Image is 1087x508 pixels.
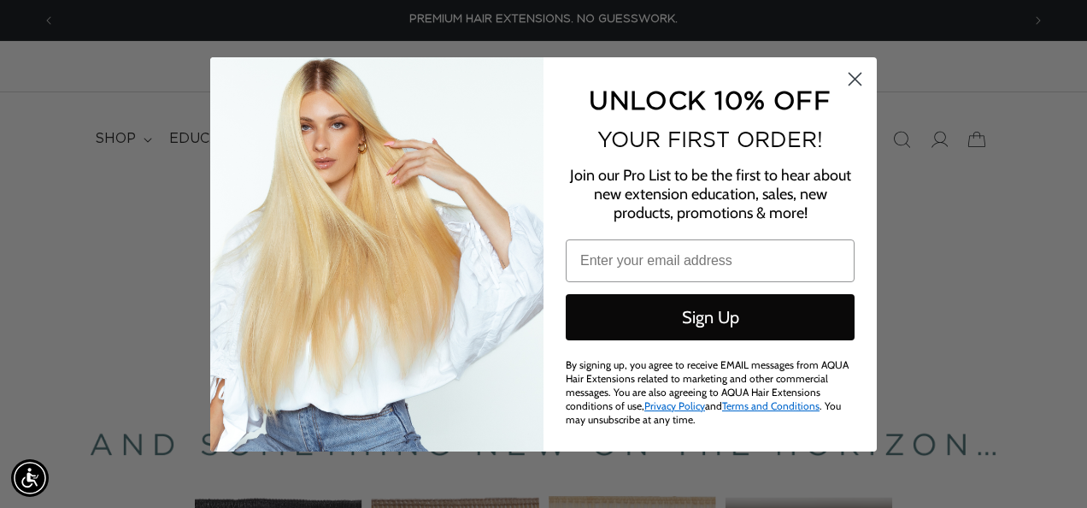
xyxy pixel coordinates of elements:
[11,459,49,497] div: Accessibility Menu
[644,399,705,412] a: Privacy Policy
[597,127,823,151] span: YOUR FIRST ORDER!
[566,239,855,282] input: Enter your email address
[840,64,870,94] button: Close dialog
[722,399,820,412] a: Terms and Conditions
[566,294,855,340] button: Sign Up
[589,86,831,114] span: UNLOCK 10% OFF
[210,57,543,452] img: daab8b0d-f573-4e8c-a4d0-05ad8d765127.png
[570,166,851,222] span: Join our Pro List to be the first to hear about new extension education, sales, new products, pro...
[1002,426,1087,508] iframe: Chat Widget
[566,358,849,426] span: By signing up, you agree to receive EMAIL messages from AQUA Hair Extensions related to marketing...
